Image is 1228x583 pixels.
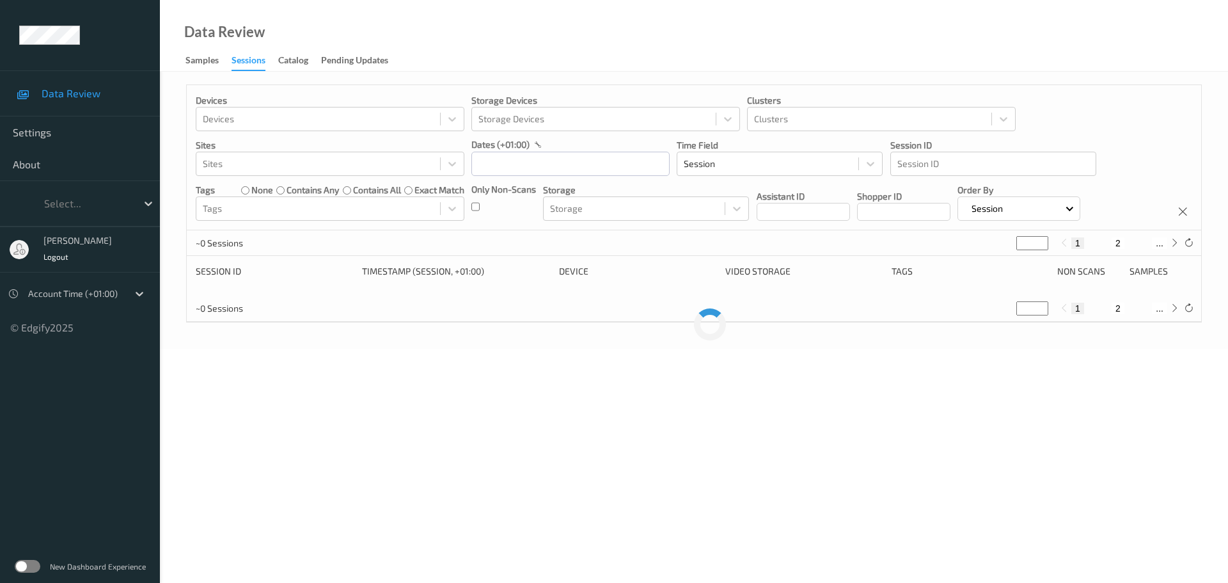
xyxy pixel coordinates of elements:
div: Catalog [278,54,308,70]
div: Session ID [196,265,353,278]
div: Data Review [184,26,265,38]
p: Shopper ID [857,190,950,203]
p: Session ID [890,139,1096,152]
p: Session [967,202,1007,215]
p: Assistant ID [757,190,850,203]
label: none [251,184,273,196]
p: Order By [957,184,1080,196]
div: Timestamp (Session, +01:00) [362,265,551,278]
a: Sessions [232,52,278,71]
button: ... [1152,303,1167,314]
div: Non Scans [1057,265,1120,278]
p: Sites [196,139,464,152]
button: 1 [1071,303,1084,314]
div: Tags [892,265,1049,278]
label: exact match [414,184,464,196]
p: Time Field [677,139,883,152]
button: 2 [1112,303,1124,314]
p: ~0 Sessions [196,302,292,315]
p: Only Non-Scans [471,183,536,196]
p: dates (+01:00) [471,138,530,151]
button: 1 [1071,237,1084,249]
div: Pending Updates [321,54,388,70]
div: Video Storage [725,265,883,278]
p: Clusters [747,94,1016,107]
a: Pending Updates [321,52,401,70]
p: Storage [543,184,749,196]
button: ... [1152,237,1167,249]
div: Samples [185,54,219,70]
p: ~0 Sessions [196,237,292,250]
a: Samples [185,52,232,70]
a: Catalog [278,52,321,70]
p: Storage Devices [471,94,740,107]
div: Samples [1130,265,1192,278]
label: contains any [287,184,339,196]
p: Devices [196,94,464,107]
div: Device [559,265,716,278]
div: Sessions [232,54,265,71]
p: Tags [196,184,215,196]
label: contains all [353,184,401,196]
button: 2 [1112,237,1124,249]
